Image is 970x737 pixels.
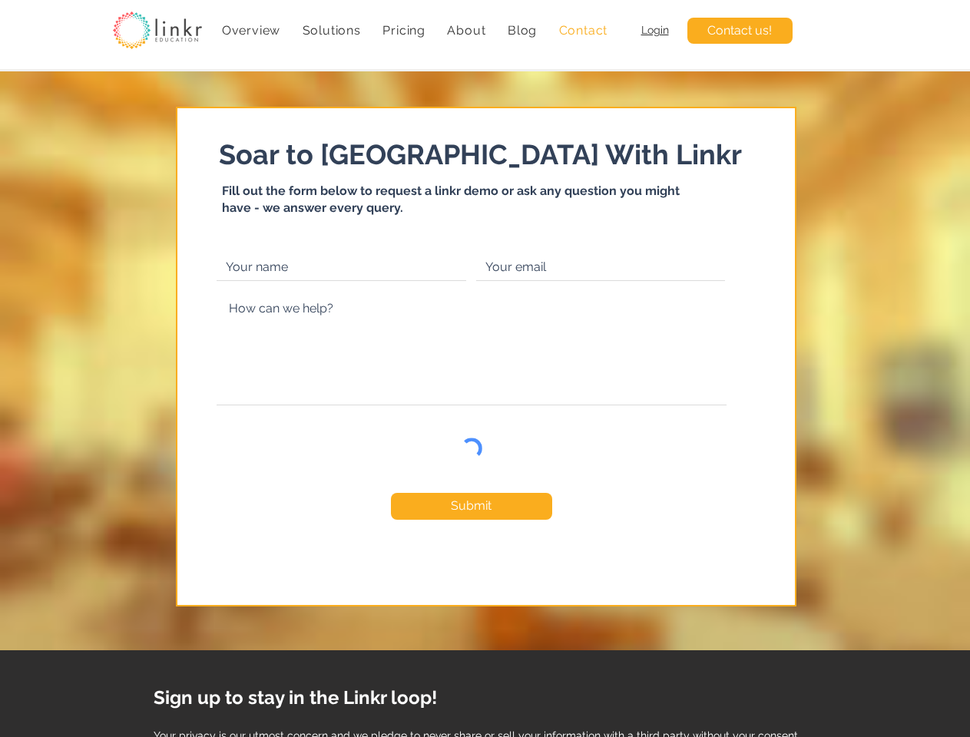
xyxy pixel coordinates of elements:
[641,24,669,36] a: Login
[439,15,494,45] div: About
[447,23,485,38] span: About
[217,254,466,281] input: Your name
[500,15,545,45] a: Blog
[707,22,772,39] span: Contact us!
[303,23,361,38] span: Solutions
[154,686,437,709] span: Sign up to stay in the Linkr loop!
[219,138,742,170] span: Soar to [GEOGRAPHIC_DATA] With Linkr
[222,23,280,38] span: Overview
[391,493,552,520] button: Submit
[559,23,608,38] span: Contact
[476,254,725,281] input: Your email
[222,183,680,215] span: Fill out the form below to request a linkr demo or ask any question you might have - we answer ev...
[214,15,289,45] a: Overview
[551,15,615,45] a: Contact
[214,15,616,45] nav: Site
[375,15,433,45] a: Pricing
[382,23,425,38] span: Pricing
[687,18,793,44] a: Contact us!
[451,497,492,514] span: Submit
[294,15,369,45] div: Solutions
[113,12,202,49] img: linkr_logo_transparentbg.png
[508,23,537,38] span: Blog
